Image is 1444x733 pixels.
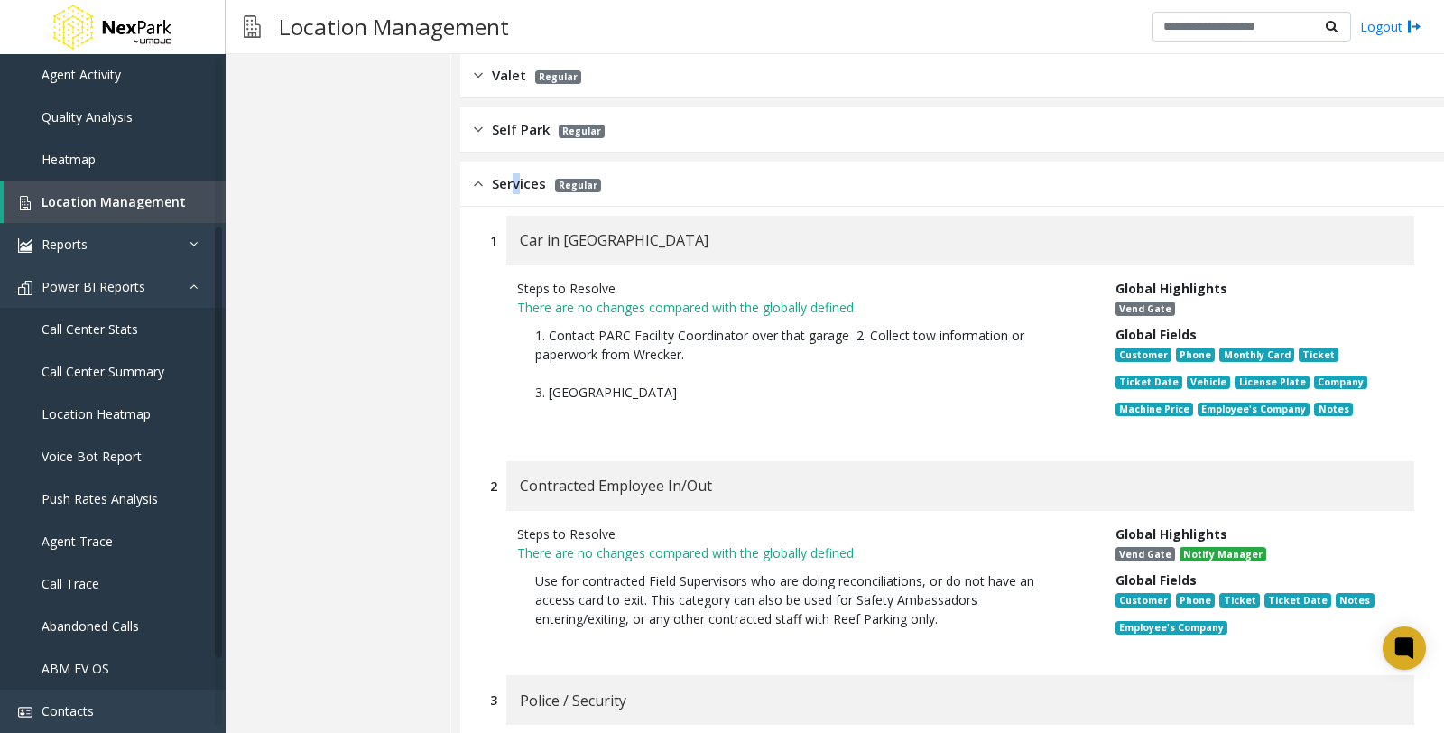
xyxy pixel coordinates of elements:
[1336,593,1374,608] span: Notes
[42,617,139,635] span: Abandoned Calls
[42,575,99,592] span: Call Trace
[517,298,1088,317] p: There are no changes compared with the globally defined
[1115,547,1175,561] span: Vend Gate
[1115,571,1197,589] span: Global Fields
[42,151,96,168] span: Heatmap
[492,119,550,140] span: Self Park
[474,173,483,194] img: opened
[42,193,186,210] span: Location Management
[1407,17,1421,36] img: logout
[535,70,581,84] span: Regular
[490,231,497,250] div: 1
[490,477,497,496] div: 2
[18,705,32,719] img: 'icon'
[517,279,1088,298] div: Steps to Resolve
[517,543,1088,562] p: There are no changes compared with the globally defined
[517,317,1088,430] p: 1. Contact PARC Facility Coordinator over that garage 2. Collect tow information or paperwork fro...
[1299,348,1338,362] span: Ticket
[474,65,483,86] img: closed
[42,490,158,507] span: Push Rates Analysis
[1219,593,1259,608] span: Ticket
[42,108,133,125] span: Quality Analysis
[474,119,483,140] img: closed
[18,238,32,253] img: 'icon'
[42,448,142,465] span: Voice Bot Report
[1314,403,1352,417] span: Notes
[42,236,88,253] span: Reports
[1176,348,1215,362] span: Phone
[490,691,497,710] div: 3
[42,533,113,550] span: Agent Trace
[1115,280,1227,297] span: Global Highlights
[1115,525,1227,543] span: Global Highlights
[42,66,121,83] span: Agent Activity
[1115,593,1171,608] span: Customer
[42,363,164,380] span: Call Center Summary
[1176,593,1215,608] span: Phone
[42,278,145,295] span: Power BI Reports
[1314,376,1367,390] span: Company
[1115,376,1182,390] span: Ticket Date
[42,320,138,338] span: Call Center Stats
[520,228,708,252] span: Car in [GEOGRAPHIC_DATA]
[1198,403,1310,417] span: Employee's Company
[1115,403,1193,417] span: Machine Price
[1360,17,1421,36] a: Logout
[1115,326,1197,343] span: Global Fields
[1115,621,1227,636] span: Employee's Company
[555,179,601,192] span: Regular
[18,281,32,295] img: 'icon'
[1235,376,1309,390] span: License Plate
[18,196,32,210] img: 'icon'
[244,5,261,49] img: pageIcon
[520,474,712,497] span: Contracted Employee In/Out
[1187,376,1230,390] span: Vehicle
[1219,348,1293,362] span: Monthly Card
[492,65,526,86] span: Valet
[517,562,1088,637] p: Use for contracted Field Supervisors who are doing reconciliations, or do not have an access card...
[4,181,226,223] a: Location Management
[517,524,1088,543] div: Steps to Resolve
[1180,547,1266,561] span: Notify Manager
[270,5,518,49] h3: Location Management
[42,405,151,422] span: Location Heatmap
[492,173,546,194] span: Services
[1264,593,1331,608] span: Ticket Date
[1115,348,1171,362] span: Customer
[520,689,626,712] span: Police / Security
[42,702,94,719] span: Contacts
[559,125,605,138] span: Regular
[1115,302,1175,316] span: Vend Gate
[42,660,109,677] span: ABM EV OS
